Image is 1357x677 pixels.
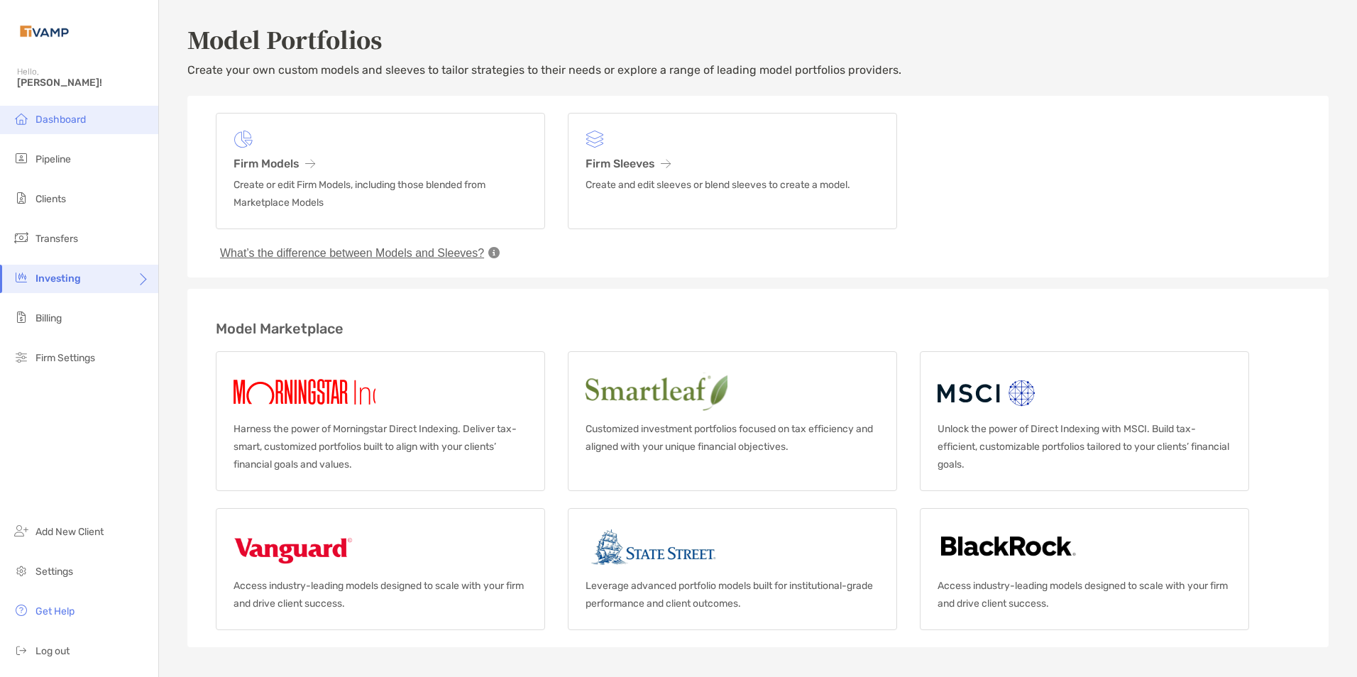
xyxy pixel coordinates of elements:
[13,602,30,619] img: get-help icon
[920,351,1249,491] a: MSCIUnlock the power of Direct Indexing with MSCI. Build tax-efficient, customizable portfolios t...
[13,562,30,579] img: settings icon
[13,150,30,167] img: pipeline icon
[216,508,545,630] a: VanguardAccess industry-leading models designed to scale with your firm and drive client success.
[35,193,66,205] span: Clients
[938,420,1231,473] p: Unlock the power of Direct Indexing with MSCI. Build tax-efficient, customizable portfolios tailo...
[17,6,72,57] img: Zoe Logo
[938,526,1079,571] img: Blackrock
[216,351,545,491] a: MorningstarHarness the power of Morningstar Direct Indexing. Deliver tax-smart, customized portfo...
[586,369,847,414] img: Smartleaf
[35,153,71,165] span: Pipeline
[568,508,897,630] a: State streetLeverage advanced portfolio models built for institutional-grade performance and clie...
[216,320,1300,337] h3: Model Marketplace
[216,113,545,229] a: Firm ModelsCreate or edit Firm Models, including those blended from Marketplace Models
[234,420,527,473] p: Harness the power of Morningstar Direct Indexing. Deliver tax-smart, customized portfolios built ...
[13,642,30,659] img: logout icon
[13,110,30,127] img: dashboard icon
[13,189,30,207] img: clients icon
[586,420,879,456] p: Customized investment portfolios focused on tax efficiency and aligned with your unique financial...
[938,577,1231,612] p: Access industry-leading models designed to scale with your firm and drive client success.
[586,526,722,571] img: State street
[234,157,527,170] h3: Firm Models
[568,351,897,491] a: SmartleafCustomized investment portfolios focused on tax efficiency and aligned with your unique ...
[234,369,432,414] img: Morningstar
[13,269,30,286] img: investing icon
[35,273,81,285] span: Investing
[35,645,70,657] span: Log out
[35,605,75,617] span: Get Help
[938,369,1038,414] img: MSCI
[35,233,78,245] span: Transfers
[35,312,62,324] span: Billing
[35,352,95,364] span: Firm Settings
[920,508,1249,630] a: BlackrockAccess industry-leading models designed to scale with your firm and drive client success.
[13,348,30,365] img: firm-settings icon
[35,526,104,538] span: Add New Client
[35,566,73,578] span: Settings
[234,577,527,612] p: Access industry-leading models designed to scale with your firm and drive client success.
[187,61,1329,79] p: Create your own custom models and sleeves to tailor strategies to their needs or explore a range ...
[187,23,1329,55] h2: Model Portfolios
[586,157,879,170] h3: Firm Sleeves
[234,176,527,211] p: Create or edit Firm Models, including those blended from Marketplace Models
[13,309,30,326] img: billing icon
[216,246,488,260] button: What’s the difference between Models and Sleeves?
[234,526,353,571] img: Vanguard
[35,114,86,126] span: Dashboard
[13,522,30,539] img: add_new_client icon
[568,113,897,229] a: Firm SleevesCreate and edit sleeves or blend sleeves to create a model.
[17,77,150,89] span: [PERSON_NAME]!
[586,176,879,194] p: Create and edit sleeves or blend sleeves to create a model.
[586,577,879,612] p: Leverage advanced portfolio models built for institutional-grade performance and client outcomes.
[13,229,30,246] img: transfers icon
